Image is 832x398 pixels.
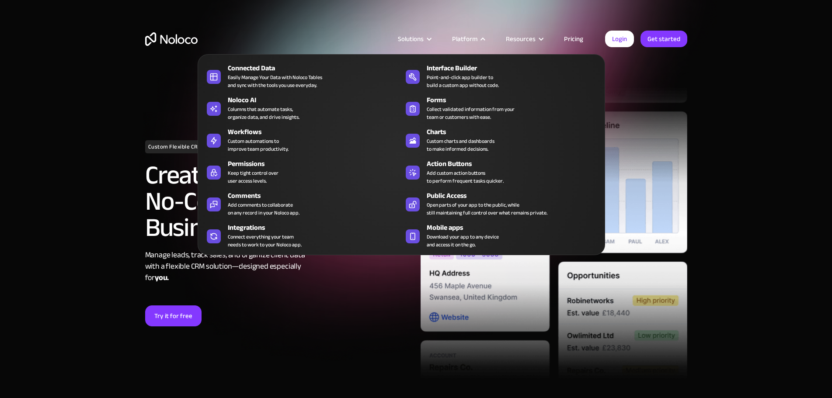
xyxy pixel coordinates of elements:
[145,32,198,46] a: home
[228,105,299,121] div: Columns that automate tasks, organize data, and drive insights.
[228,73,322,89] div: Easily Manage Your Data with Noloco Tables and sync with the tools you use everyday.
[427,95,604,105] div: Forms
[228,127,405,137] div: Workflows
[228,169,278,185] div: Keep tight control over user access levels.
[401,221,600,250] a: Mobile appsDownload your app to any deviceand access it on the go.
[401,93,600,123] a: FormsCollect validated information from yourteam or customers with ease.
[228,233,302,249] div: Connect everything your team needs to work to your Noloco app.
[202,221,401,250] a: IntegrationsConnect everything your teamneeds to work to your Noloco app.
[145,162,412,241] h2: Create a Customizable No-Code CRM for Your Business Needs
[427,201,547,217] div: Open parts of your app to the public, while still maintaining full control over what remains priv...
[427,222,604,233] div: Mobile apps
[145,249,412,284] div: Manage leads, track sales, and organize client data with a flexible CRM solution—designed especia...
[228,159,405,169] div: Permissions
[202,157,401,187] a: PermissionsKeep tight control overuser access levels.
[202,61,401,91] a: Connected DataEasily Manage Your Data with Noloco Tablesand sync with the tools you use everyday.
[202,189,401,218] a: CommentsAdd comments to collaborateon any record in your Noloco app.
[605,31,634,47] a: Login
[427,105,515,121] div: Collect validated information from your team or customers with ease.
[427,63,604,73] div: Interface Builder
[198,42,605,255] nav: Platform
[427,137,494,153] div: Custom charts and dashboards to make informed decisions.
[641,31,687,47] a: Get started
[495,33,553,45] div: Resources
[427,159,604,169] div: Action Buttons
[398,33,424,45] div: Solutions
[401,61,600,91] a: Interface BuilderPoint-and-click app builder tobuild a custom app without code.
[228,201,299,217] div: Add comments to collaborate on any record in your Noloco app.
[427,127,604,137] div: Charts
[228,222,405,233] div: Integrations
[145,305,202,326] a: Try it for free
[441,33,495,45] div: Platform
[202,93,401,123] a: Noloco AIColumns that automate tasks,organize data, and drive insights.
[155,270,169,285] strong: you.
[452,33,477,45] div: Platform
[228,137,289,153] div: Custom automations to improve team productivity.
[553,33,594,45] a: Pricing
[427,73,499,89] div: Point-and-click app builder to build a custom app without code.
[145,140,226,153] h1: Custom Flexible CRM Builder
[401,157,600,187] a: Action ButtonsAdd custom action buttonsto perform frequent tasks quicker.
[427,233,499,249] span: Download your app to any device and access it on the go.
[401,125,600,155] a: ChartsCustom charts and dashboardsto make informed decisions.
[506,33,536,45] div: Resources
[228,190,405,201] div: Comments
[427,190,604,201] div: Public Access
[202,125,401,155] a: WorkflowsCustom automations toimprove team productivity.
[228,63,405,73] div: Connected Data
[401,189,600,218] a: Public AccessOpen parts of your app to the public, whilestill maintaining full control over what ...
[427,169,504,185] div: Add custom action buttons to perform frequent tasks quicker.
[228,95,405,105] div: Noloco AI
[387,33,441,45] div: Solutions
